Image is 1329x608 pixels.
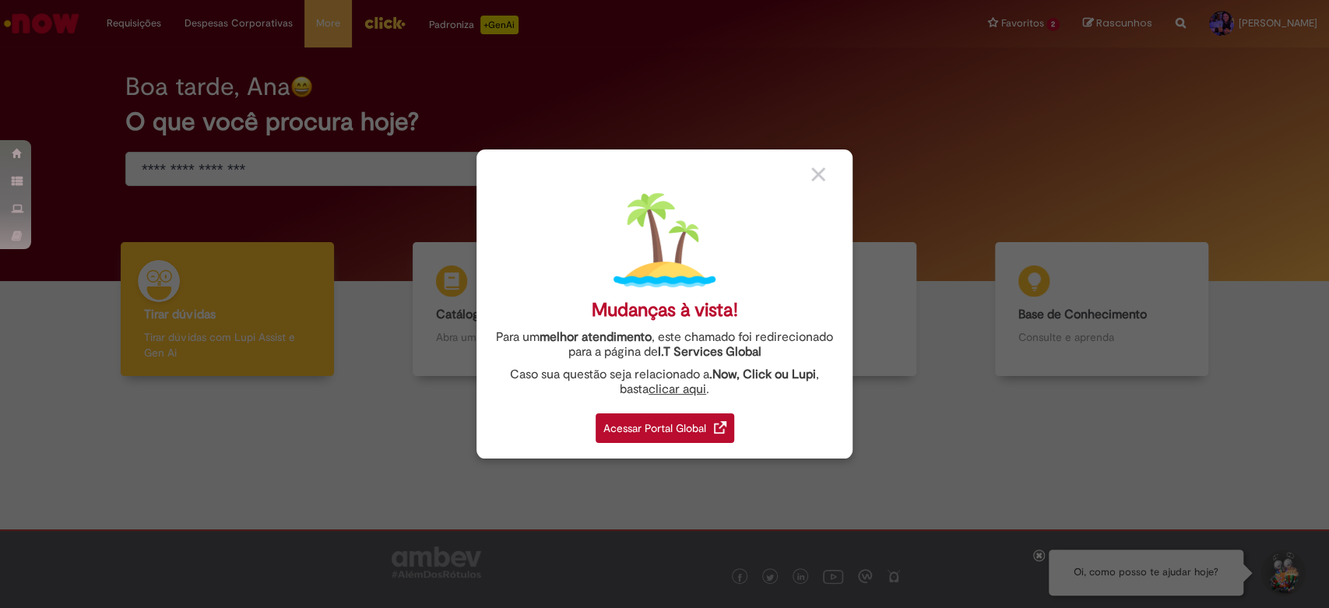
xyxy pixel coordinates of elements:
[658,336,761,360] a: I.T Services Global
[592,299,738,322] div: Mudanças à vista!
[596,413,734,443] div: Acessar Portal Global
[714,421,726,434] img: redirect_link.png
[649,373,706,397] a: clicar aqui
[488,367,841,397] div: Caso sua questão seja relacionado a , basta .
[709,367,816,382] strong: .Now, Click ou Lupi
[540,329,652,345] strong: melhor atendimento
[488,330,841,360] div: Para um , este chamado foi redirecionado para a página de
[614,189,715,291] img: island.png
[596,405,734,443] a: Acessar Portal Global
[811,167,825,181] img: close_button_grey.png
